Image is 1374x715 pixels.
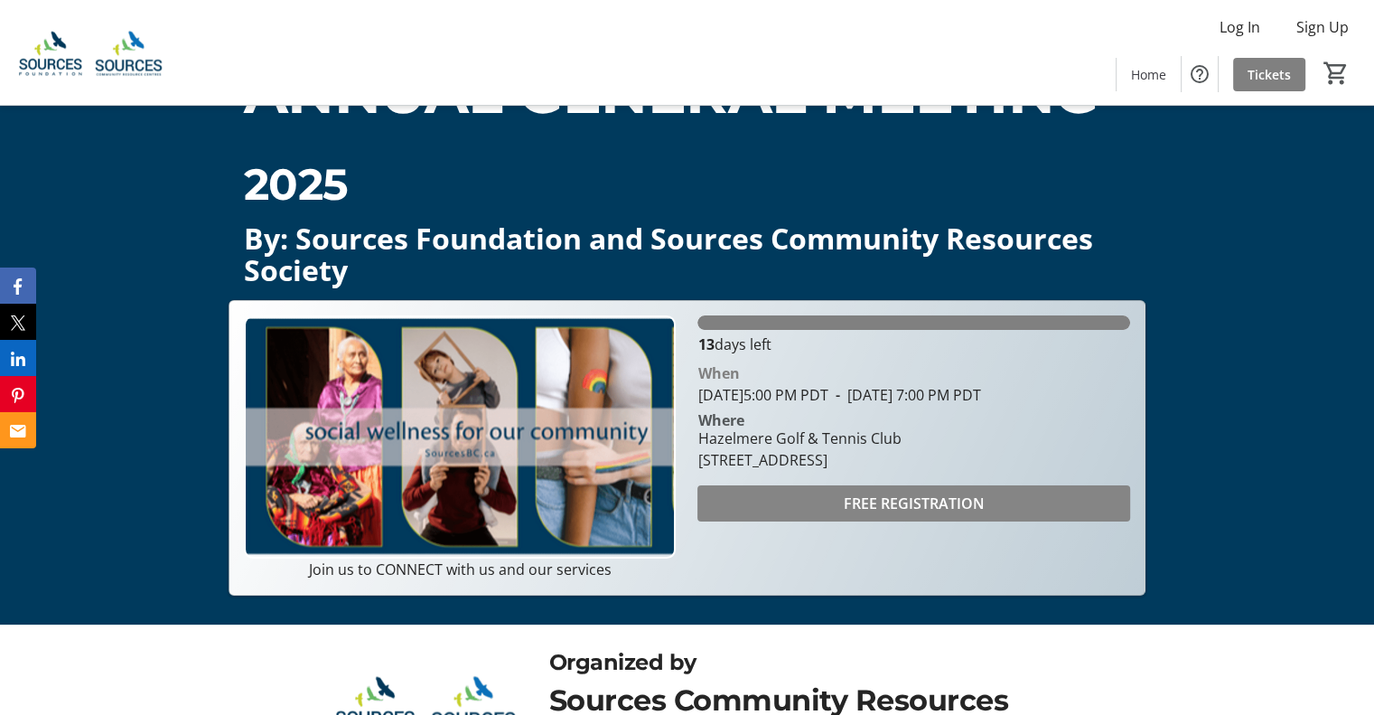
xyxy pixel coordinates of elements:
[697,315,1129,330] div: 100% of fundraising goal reached
[827,385,846,405] span: -
[1320,57,1352,89] button: Cart
[1131,65,1166,84] span: Home
[697,385,827,405] span: [DATE] 5:00 PM PDT
[697,428,901,449] div: Hazelmere Golf & Tennis Club
[1220,16,1260,38] span: Log In
[843,493,984,514] span: FREE REGISTRATION
[1282,13,1363,42] button: Sign Up
[1248,65,1291,84] span: Tickets
[244,559,676,580] p: Join us to CONNECT with us and our services
[697,485,1129,522] button: FREE REGISTRATION
[697,334,1129,355] p: days left
[243,222,1130,286] p: By: Sources Foundation and Sources Community Resources Society
[1205,13,1275,42] button: Log In
[549,646,1050,679] div: Organized by
[697,413,743,428] div: Where
[697,362,739,384] div: When
[243,158,348,211] span: 2025
[1117,58,1181,91] a: Home
[697,449,901,471] div: [STREET_ADDRESS]
[244,315,676,559] img: Campaign CTA Media Photo
[1233,58,1305,91] a: Tickets
[1182,56,1218,92] button: Help
[827,385,980,405] span: [DATE] 7:00 PM PDT
[11,7,172,98] img: Sources Community Resources Society and Sources Foundation's Logo
[1296,16,1349,38] span: Sign Up
[697,334,714,354] span: 13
